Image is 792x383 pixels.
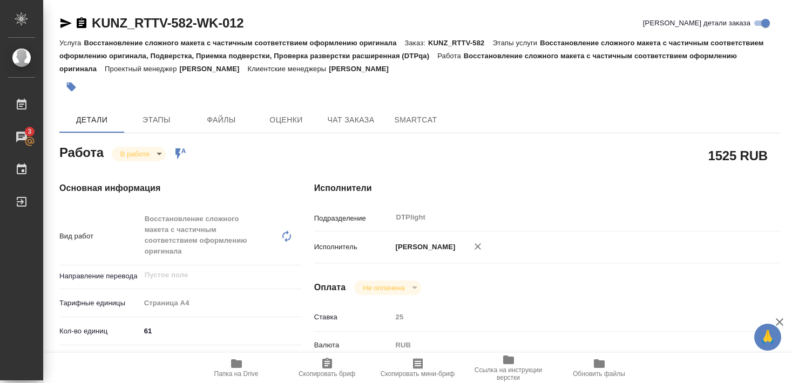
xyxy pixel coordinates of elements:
a: 3 [3,124,40,151]
div: Страница А4 [140,294,302,312]
span: 🙏 [759,326,777,348]
p: Валюта [314,340,392,351]
p: Проектный менеджер [105,65,179,73]
button: Обновить файлы [554,353,645,383]
p: Тарифные единицы [59,298,140,309]
button: В работе [117,149,153,159]
input: Пустое поле [144,269,277,282]
span: Скопировать мини-бриф [381,370,455,378]
h4: Оплата [314,281,346,294]
p: [PERSON_NAME] [392,242,456,252]
button: Папка на Drive [191,353,282,383]
input: ✎ Введи что-нибудь [140,323,302,339]
p: KUNZ_RTTV-582 [428,39,492,47]
h4: Основная информация [59,182,271,195]
p: [PERSON_NAME] [180,65,248,73]
h4: Исполнители [314,182,780,195]
p: Клиентские менеджеры [247,65,329,73]
div: Юридическая/Финансовая [140,350,302,368]
span: 3 [21,126,38,137]
button: Удалить исполнителя [466,235,490,258]
a: KUNZ_RTTV-582-WK-012 [92,16,243,30]
span: Этапы [131,113,182,127]
span: Детали [66,113,118,127]
p: Подразделение [314,213,392,224]
span: Файлы [195,113,247,127]
p: Заказ: [405,39,428,47]
span: Скопировать бриф [299,370,355,378]
input: Пустое поле [392,309,741,325]
button: Скопировать мини-бриф [373,353,463,383]
span: Оценки [260,113,312,127]
p: Кол-во единиц [59,326,140,337]
span: Ссылка на инструкции верстки [470,366,547,381]
p: Восстановление сложного макета с частичным соответствием оформлению оригинала [84,39,404,47]
span: SmartCat [390,113,442,127]
button: Не оплачена [360,283,408,292]
p: Этапы услуги [492,39,540,47]
button: 🙏 [754,324,781,351]
div: RUB [392,336,741,354]
p: [PERSON_NAME] [329,65,397,73]
span: Обновить файлы [573,370,625,378]
div: В работе [354,281,421,295]
span: Чат заказа [325,113,377,127]
h2: Работа [59,142,104,161]
p: Направление перевода [59,271,140,282]
p: Вид работ [59,231,140,242]
p: Работа [437,52,464,60]
button: Скопировать ссылку для ЯМессенджера [59,17,72,30]
button: Ссылка на инструкции верстки [463,353,554,383]
button: Скопировать бриф [282,353,373,383]
button: Скопировать ссылку [75,17,88,30]
p: Услуга [59,39,84,47]
div: В работе [112,147,166,161]
p: Ставка [314,312,392,323]
span: Папка на Drive [214,370,259,378]
p: Исполнитель [314,242,392,252]
button: Добавить тэг [59,75,83,99]
span: [PERSON_NAME] детали заказа [643,18,750,29]
h2: 1525 RUB [708,146,768,165]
